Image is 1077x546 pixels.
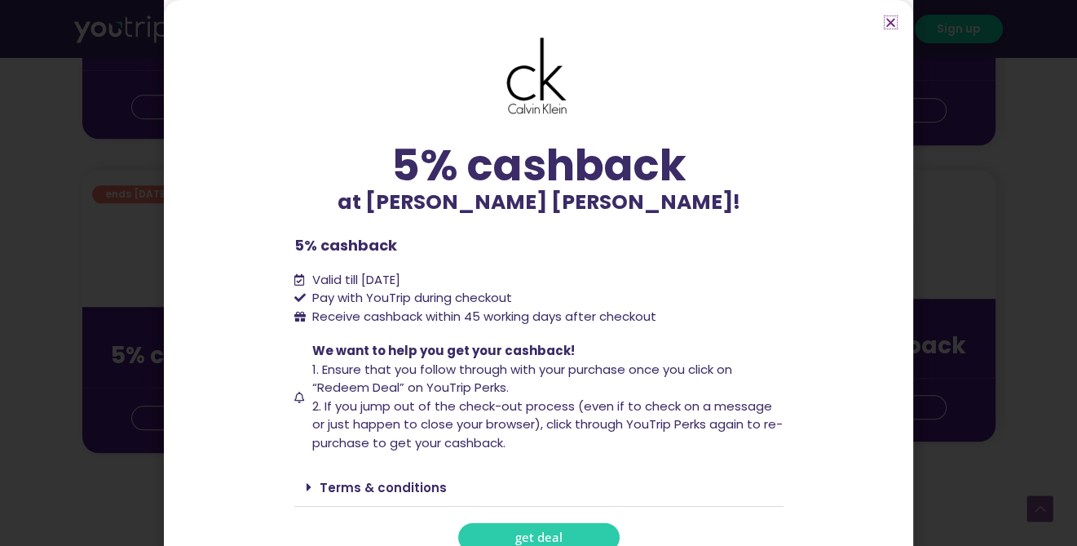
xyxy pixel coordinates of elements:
[312,397,783,451] span: 2. If you jump out of the check-out process (even if to check on a message or just happen to clos...
[312,342,575,359] span: We want to help you get your cashback!
[312,361,732,397] span: 1. Ensure that you follow through with your purchase once you click on “Redeem Deal” on YouTrip P...
[515,531,563,544] span: get deal
[312,271,400,288] span: Valid till [DATE]
[294,468,783,507] div: Terms & conditions
[320,479,447,496] a: Terms & conditions
[308,289,512,308] span: Pay with YouTrip during checkout
[294,144,783,187] div: 5% cashback
[312,308,656,325] span: Receive cashback within 45 working days after checkout
[885,16,897,29] a: Close
[294,144,783,218] div: at [PERSON_NAME] [PERSON_NAME]!
[294,234,783,256] p: 5% cashback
